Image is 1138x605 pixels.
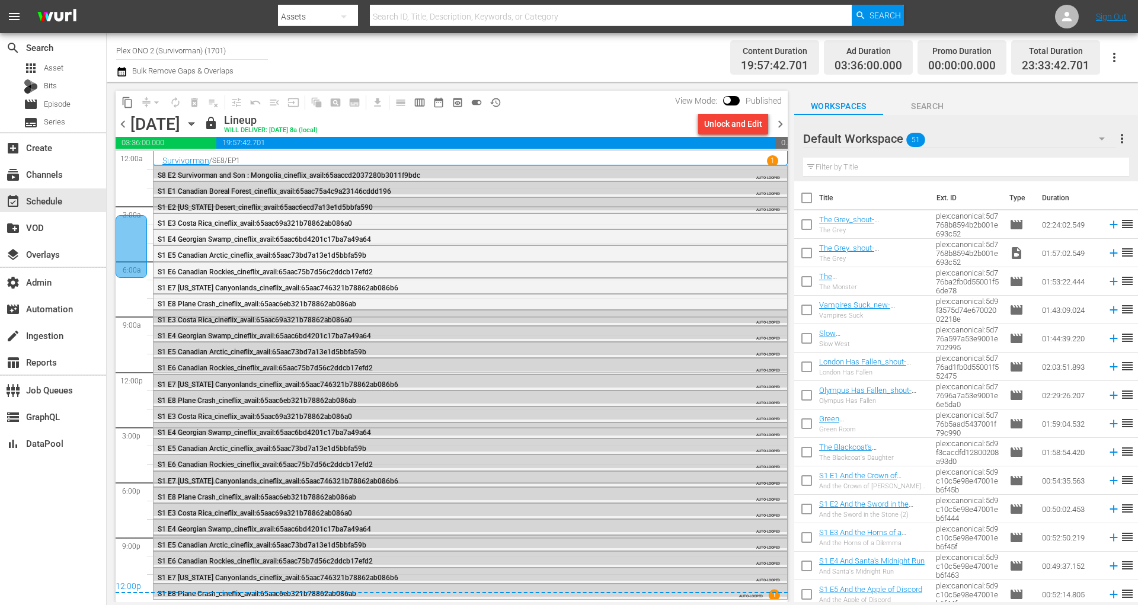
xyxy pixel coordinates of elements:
span: Job Queues [6,383,20,398]
div: 12:00p [116,581,788,593]
td: 02:29:26.207 [1037,381,1102,409]
span: S1 E6 Canadian Rockies_cineflix_avail:65aac75b7d56c2ddcb17efd2 [158,557,373,565]
span: S1 E6 Canadian Rockies_cineflix_avail:65aac75b7d56c2ddcb17efd2 [158,460,373,469]
a: Green Room_a24_avail:631baab661877456367cf2d4 [819,414,926,441]
span: AUTO-LOOPED [739,588,763,598]
td: plex:canonical:5d776ad1fb0d55001f552475 [931,353,1005,381]
span: 19:57:42.701 [741,59,808,73]
span: S1 E7 [US_STATE] Canyonlands_cineflix_avail:65aac746321b78862ab086b6 [158,477,398,485]
span: reorder [1120,388,1134,402]
span: S1 E4 Georgian Swamp_cineflix_avail:65aac6bd4201c17ba7a49a64 [158,235,371,244]
span: 24 hours Lineup View is ON [467,93,486,112]
svg: Add to Schedule [1107,446,1120,459]
span: more_vert [1115,132,1129,146]
span: Admin [6,276,20,290]
span: AUTO-LOOPED [756,411,780,421]
div: Olympus Has Fallen [819,397,926,405]
span: VOD [6,221,20,235]
div: Vampires Suck [819,312,926,319]
td: plex:canonical:5d776b5aad5437001f79c990 [931,409,1005,438]
span: S1 E3 Costa Rica_cineflix_avail:65aac69a321b78862ab086a0 [158,316,352,324]
span: Episode [1009,473,1024,488]
svg: Add to Schedule [1107,247,1120,260]
span: Episode [1009,530,1024,545]
div: And the Sword in the Stone (2) [819,511,926,518]
td: 01:43:09.024 [1037,296,1102,324]
span: Create Series Block [345,93,364,112]
span: 23:33:42.701 [1022,59,1089,73]
a: S1 E2 And the Sword in the Stone (2) [819,500,913,517]
th: Ext. ID [929,181,1002,215]
span: Episode [1009,559,1024,573]
span: reorder [1120,473,1134,487]
button: Unlock and Edit [698,113,768,135]
span: Bulk Remove Gaps & Overlaps [130,66,234,75]
span: View History [486,93,505,112]
div: The Grey [819,255,926,263]
span: Month Calendar View [429,93,448,112]
td: plex:canonical:5d7768b8594b2b001e693c52 [931,210,1005,239]
span: Create [6,141,20,155]
div: Slow West [819,340,926,348]
button: Search [852,5,904,26]
span: 03:36:00.000 [116,137,216,149]
span: Search [6,41,20,55]
span: AUTO-LOOPED [756,395,780,405]
span: Asset [24,61,38,75]
span: toggle_on [471,97,482,108]
span: GraphQL [6,410,20,424]
a: Survivorman [162,156,209,165]
span: Reports [6,356,20,370]
span: 00:00:00.000 [928,59,996,73]
span: calendar_view_week_outlined [414,97,426,108]
span: reorder [1120,416,1134,430]
svg: Add to Schedule [1107,559,1120,572]
span: preview_outlined [452,97,463,108]
span: View Mode: [669,96,723,105]
div: The Grey [819,226,926,234]
a: The Grey_shout-factory_avail:65e6619e25ab38d1c241987c [819,244,925,270]
span: AUTO-LOOPED [756,347,780,356]
td: plex:canonical:5d77696a7a53e9001e6e5da0 [931,381,1005,409]
a: The Grey_shout-factory_avail:65e6619e25ab38d1c241987c [819,215,925,242]
td: 02:24:02.549 [1037,210,1102,239]
span: reorder [1120,587,1134,601]
p: / [209,156,212,165]
span: Episode [24,97,38,111]
span: 00:26:17.299 [775,137,788,149]
td: 01:44:39.220 [1037,324,1102,353]
span: AUTO-LOOPED [756,331,780,340]
td: 02:03:51.893 [1037,353,1102,381]
td: plex:canonical:5d9f3575d74e67002002218e [931,296,1005,324]
div: And the Apple of Discord [819,596,922,604]
div: And the Crown of [PERSON_NAME] (1) [819,482,926,490]
svg: Add to Schedule [1107,417,1120,430]
span: Search [870,5,901,26]
span: AUTO-LOOPED [756,540,780,549]
span: Episode [1009,445,1024,459]
div: And Santa's Midnight Run [819,568,925,575]
span: Episode [1009,331,1024,345]
span: Overlays [6,248,20,262]
svg: Add to Schedule [1107,218,1120,231]
span: S1 E5 Canadian Arctic_cineflix_avail:65aac73bd7a13e1d5bbfa59b [158,348,366,356]
span: reorder [1120,558,1134,572]
span: Revert to Primary Episode [246,93,265,112]
span: chevron_left [116,117,130,132]
div: [DATE] [130,114,180,134]
div: The Monster [819,283,926,291]
span: Asset [44,62,63,74]
span: Published [740,96,788,105]
div: Bits [24,79,38,94]
span: 03:36:00.000 [835,59,902,73]
span: reorder [1120,444,1134,459]
svg: Add to Schedule [1107,474,1120,487]
span: reorder [1120,331,1134,345]
span: Episode [1009,502,1024,516]
a: London Has Fallen_shout-factory_avail:68cb3134134c7c9649fec132 [819,357,925,384]
td: 00:54:35.563 [1037,466,1102,495]
span: Ingestion [6,329,20,343]
span: AUTO-LOOPED [756,443,780,453]
a: S1 E1 And the Crown of [PERSON_NAME] (1) [819,471,902,489]
span: content_copy [122,97,133,108]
